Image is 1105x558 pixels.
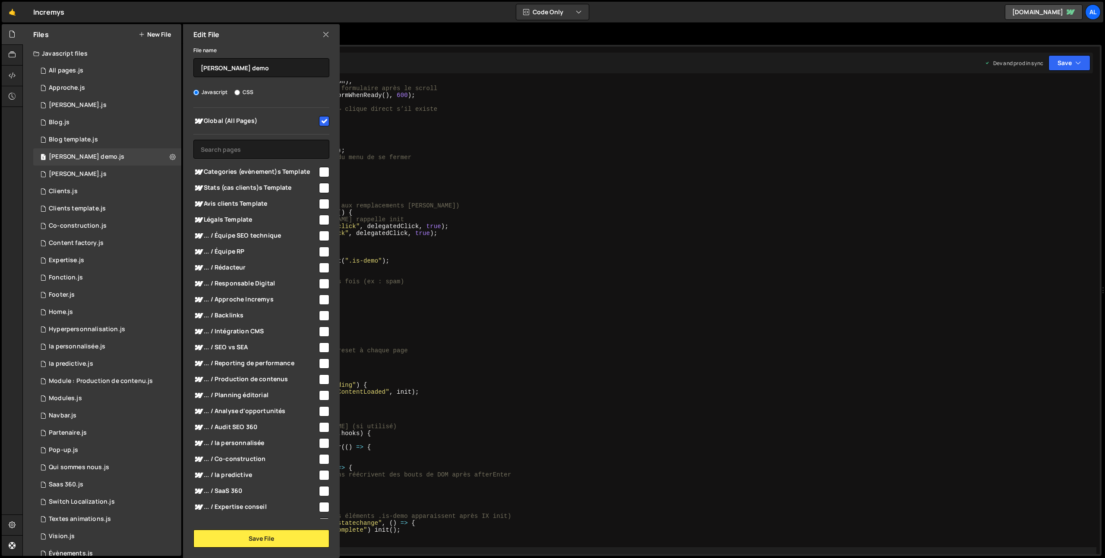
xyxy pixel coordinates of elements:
[33,476,181,493] div: 11346/31247.js
[193,374,318,385] span: ... / Production de contenus
[33,304,181,321] div: 11346/33284.js
[193,502,318,512] span: ... / Expertise conseil
[49,222,107,230] div: Co-construction.js
[49,257,84,264] div: Expertise.js
[49,464,109,471] div: Qui sommes nous.js
[193,199,318,209] span: Avis clients Template
[49,343,105,351] div: Ia personnalisée.js
[49,550,93,558] div: Évènements.js
[49,429,87,437] div: Partenaire.js
[193,90,199,95] input: Javascript
[193,518,318,528] span: ... / Hyper-personnalisation
[985,60,1043,67] div: Dev and prod in sync
[193,358,318,369] span: ... / Reporting de performance
[193,88,228,97] label: Javascript
[49,67,83,75] div: All pages.js
[193,470,318,480] span: ... / Ia predictive
[33,200,181,217] div: 11346/28361.js
[1085,4,1101,20] a: al
[33,286,181,304] div: 11346/29328.js
[193,295,318,305] span: ... / Approche Incremys
[41,154,46,161] span: 1
[33,114,181,131] div: 11346/28358.js
[49,84,85,92] div: Approche.js
[33,252,181,269] div: 11346/31082.js
[139,31,171,38] button: New File
[33,373,181,390] div: 11346/33159.js
[33,321,181,338] div: 11346/30914.js
[193,247,318,257] span: ... / Équipe RP
[33,62,181,79] div: 11346/28356.js
[33,390,181,407] div: 11346/33006.js
[193,438,318,448] span: ... / Ia personnalisée
[1005,4,1083,20] a: [DOMAIN_NAME]
[193,116,318,126] span: Global (All Pages)
[33,131,181,148] div: 11346/28359.js
[193,342,318,353] span: ... / SEO vs SEA
[33,269,181,286] div: 11346/31116.js
[49,101,107,109] div: [PERSON_NAME].js
[193,310,318,321] span: ... / Backlinks
[33,7,64,17] div: Incremys
[33,407,181,424] div: 11346/29326.js
[49,481,83,489] div: Saas 360.js
[193,390,318,401] span: ... / Planning éditorial
[2,2,23,22] a: 🤙
[33,79,181,97] div: 11346/33361.js
[33,442,181,459] div: 11346/35177.js
[234,88,253,97] label: CSS
[33,97,181,114] div: 11346/28365.js
[49,291,75,299] div: Footer.js
[193,183,318,193] span: Stats (cas clients)s Template
[33,30,49,39] h2: Files
[193,140,329,159] input: Search pages
[49,239,104,247] div: Content factory.js
[1048,55,1090,71] button: Save
[33,511,181,528] div: 11346/29325.js
[49,119,69,126] div: Blog.js
[193,167,318,177] span: Categories (evènement)s Template
[49,153,124,161] div: [PERSON_NAME] demo.js
[49,188,78,195] div: Clients.js
[33,355,181,373] div: 11346/31324.js
[49,136,98,144] div: Blog template.js
[33,528,181,545] div: 11346/29593.js
[193,58,329,77] input: Name
[193,231,318,241] span: ... / Équipe SEO technique
[193,46,217,55] label: File name
[49,377,153,385] div: Module : Production de contenu.js
[33,148,181,166] div: 11346/33606.js
[49,533,75,540] div: Vision.js
[33,424,181,442] div: 11346/29917.js
[193,530,329,548] button: Save File
[49,395,82,402] div: Modules.js
[193,422,318,433] span: ... / Audit SEO 360
[49,205,106,213] div: Clients template.js
[193,486,318,496] span: ... / SaaS 360
[33,183,181,200] div: 11346/28360.js
[193,30,219,39] h2: Edit File
[49,170,107,178] div: [PERSON_NAME].js
[193,279,318,289] span: ... / Responsable Digital
[33,217,181,235] div: 11346/31342.js
[193,406,318,417] span: ... / Analyse d'opportunités
[516,4,589,20] button: Code Only
[234,90,240,95] input: CSS
[49,274,83,282] div: Fonction.js
[49,515,111,523] div: Textes animations.js
[49,498,115,506] div: Switch Localization.js
[193,454,318,464] span: ... / Co-construction
[49,360,93,368] div: Ia predictive.js
[49,326,125,333] div: Hyperpersonnalisation.js
[193,263,318,273] span: ... / Rédacteur
[49,308,73,316] div: Home.js
[49,412,76,420] div: Navbar.js
[193,326,318,337] span: ... / Intégration CMS
[33,166,181,183] div: 11346/29473.js
[49,446,78,454] div: Pop-up.js
[33,459,181,476] div: 11346/29653.js
[193,215,318,225] span: Légals Template
[23,45,181,62] div: Javascript files
[33,493,181,511] div: 11346/33763.js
